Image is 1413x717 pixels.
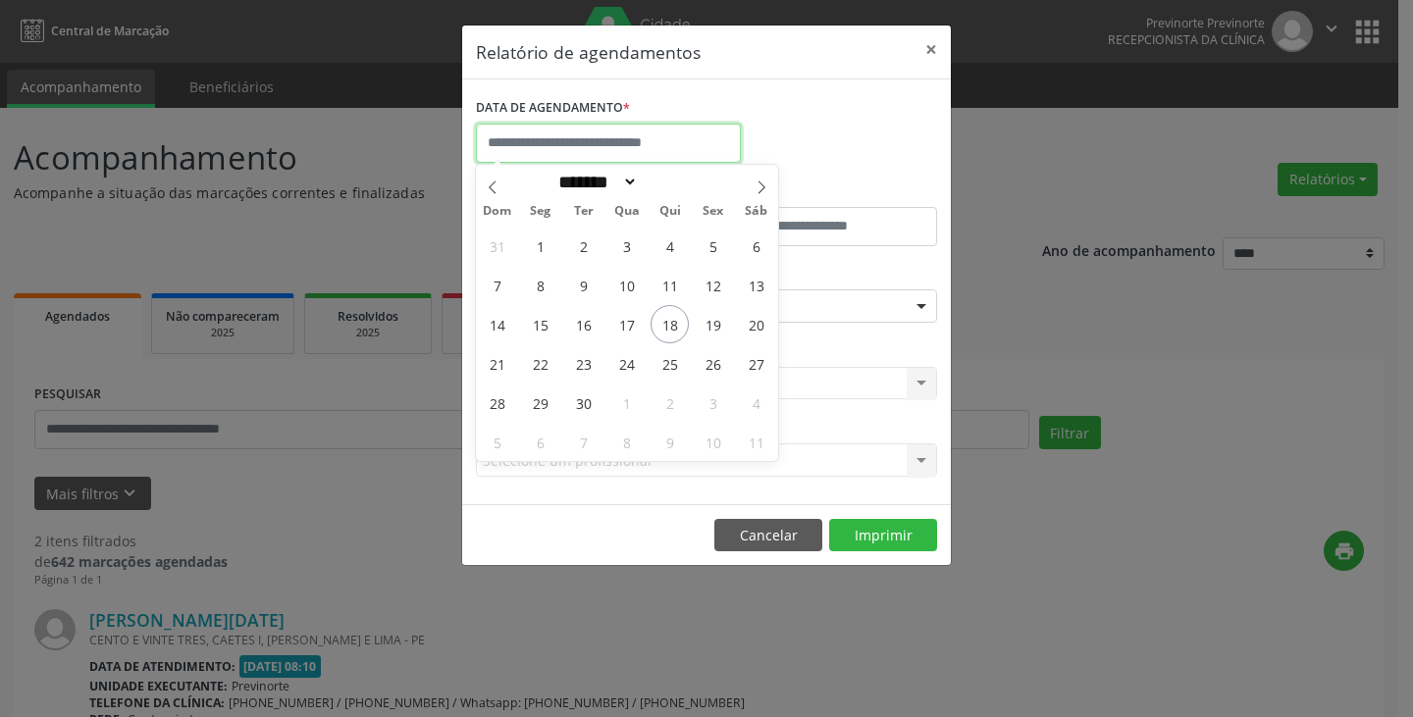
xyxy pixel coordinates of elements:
span: Setembro 12, 2025 [694,266,732,304]
span: Setembro 22, 2025 [521,344,559,383]
span: Outubro 2, 2025 [651,384,689,422]
select: Month [551,172,638,192]
span: Ter [562,205,605,218]
span: Outubro 5, 2025 [478,423,516,461]
span: Setembro 20, 2025 [737,305,775,343]
span: Setembro 3, 2025 [607,227,646,265]
span: Outubro 10, 2025 [694,423,732,461]
span: Setembro 10, 2025 [607,266,646,304]
span: Setembro 30, 2025 [564,384,602,422]
span: Sáb [735,205,778,218]
span: Outubro 6, 2025 [521,423,559,461]
span: Setembro 29, 2025 [521,384,559,422]
button: Imprimir [829,519,937,552]
span: Setembro 17, 2025 [607,305,646,343]
span: Seg [519,205,562,218]
span: Sex [692,205,735,218]
span: Agosto 31, 2025 [478,227,516,265]
span: Setembro 14, 2025 [478,305,516,343]
span: Setembro 26, 2025 [694,344,732,383]
span: Outubro 3, 2025 [694,384,732,422]
span: Setembro 23, 2025 [564,344,602,383]
span: Outubro 8, 2025 [607,423,646,461]
span: Setembro 18, 2025 [651,305,689,343]
h5: Relatório de agendamentos [476,39,701,65]
span: Setembro 2, 2025 [564,227,602,265]
span: Outubro 7, 2025 [564,423,602,461]
label: ATÉ [711,177,937,207]
span: Outubro 4, 2025 [737,384,775,422]
span: Setembro 19, 2025 [694,305,732,343]
span: Setembro 25, 2025 [651,344,689,383]
span: Setembro 4, 2025 [651,227,689,265]
span: Outubro 11, 2025 [737,423,775,461]
input: Year [638,172,703,192]
span: Setembro 27, 2025 [737,344,775,383]
label: DATA DE AGENDAMENTO [476,93,630,124]
span: Setembro 7, 2025 [478,266,516,304]
span: Setembro 15, 2025 [521,305,559,343]
span: Setembro 8, 2025 [521,266,559,304]
span: Setembro 9, 2025 [564,266,602,304]
span: Setembro 6, 2025 [737,227,775,265]
span: Setembro 11, 2025 [651,266,689,304]
span: Setembro 16, 2025 [564,305,602,343]
span: Setembro 28, 2025 [478,384,516,422]
span: Dom [476,205,519,218]
span: Qui [649,205,692,218]
span: Qua [605,205,649,218]
span: Outubro 1, 2025 [607,384,646,422]
span: Setembro 1, 2025 [521,227,559,265]
span: Outubro 9, 2025 [651,423,689,461]
span: Setembro 24, 2025 [607,344,646,383]
button: Cancelar [714,519,822,552]
span: Setembro 21, 2025 [478,344,516,383]
span: Setembro 5, 2025 [694,227,732,265]
button: Close [912,26,951,74]
span: Setembro 13, 2025 [737,266,775,304]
